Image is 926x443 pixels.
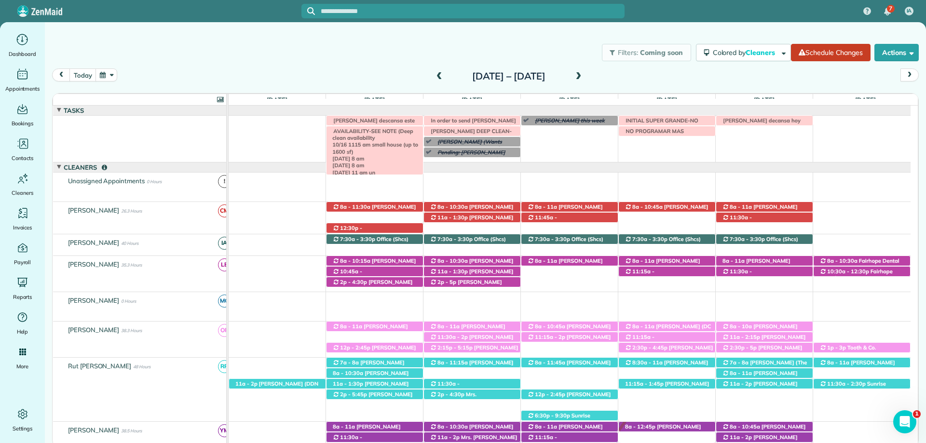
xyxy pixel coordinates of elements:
[4,240,41,267] a: Payroll
[424,267,520,277] div: [STREET_ADDRESS]
[424,422,520,432] div: [STREET_ADDRESS]
[527,203,602,217] span: [PERSON_NAME] ([PHONE_NUMBER])
[619,358,715,368] div: [STREET_ADDRESS]
[893,410,916,433] iframe: Intercom live chat
[437,391,465,398] span: 2p - 4:30p
[722,380,797,394] span: [PERSON_NAME] ([PHONE_NUMBER])
[437,279,457,285] span: 2p - 5p
[17,327,28,336] span: Help
[12,188,33,198] span: Cleaners
[729,359,749,366] span: 7a - 8a
[66,326,122,334] span: [PERSON_NAME]
[340,359,359,366] span: 7a - 8a
[332,279,412,292] span: [PERSON_NAME] ([PHONE_NUMBER])
[424,432,520,443] div: [STREET_ADDRESS]
[632,257,655,264] span: 8a - 11a
[66,239,122,246] span: [PERSON_NAME]
[332,391,412,404] span: [PERSON_NAME] ([PHONE_NUMBER])
[340,391,368,398] span: 2p - 5:45p
[121,298,136,304] span: 0 Hours
[729,203,752,210] span: 8a - 11a
[218,237,231,250] span: IA
[819,344,876,358] span: Tooth & Co. ([PHONE_NUMBER])
[332,423,400,437] span: [PERSON_NAME] ([PHONE_NUMBER])
[430,257,513,271] span: [PERSON_NAME] ([PHONE_NUMBER])
[521,432,618,443] div: [STREET_ADDRESS]
[424,343,520,353] div: [STREET_ADDRESS]
[521,213,618,223] div: [STREET_ADDRESS]
[874,44,919,61] button: Actions
[534,203,558,210] span: 8a - 11a
[430,203,513,217] span: [PERSON_NAME] ([PHONE_NUMBER])
[13,292,32,302] span: Reports
[716,267,813,277] div: [STREET_ADDRESS][PERSON_NAME]
[722,323,797,336] span: [PERSON_NAME] ([PHONE_NUMBER])
[913,410,921,418] span: 1
[619,202,715,212] div: [STREET_ADDRESS]
[437,359,468,366] span: 8a - 11:15a
[424,322,520,332] div: [STREET_ADDRESS]
[4,275,41,302] a: Reports
[430,359,513,373] span: [PERSON_NAME] ([PHONE_NUMBER])
[4,67,41,94] a: Appointments
[722,203,797,217] span: [PERSON_NAME] ([PHONE_NUMBER])
[729,423,761,430] span: 8a - 10:45a
[437,236,473,242] span: 7:30a - 3:30p
[9,49,36,59] span: Dashboard
[527,214,557,228] span: 11:45a - 2:45p
[437,434,460,441] span: 11a - 2p
[332,323,408,336] span: [PERSON_NAME] ([PHONE_NUMBER])
[534,236,571,242] span: 7:30a - 3:30p
[218,175,231,188] span: !
[424,379,520,389] div: [STREET_ADDRESS][PERSON_NAME][PERSON_NAME]
[654,96,679,104] span: [DATE]
[625,344,713,358] span: [PERSON_NAME] ([PHONE_NUMBER])
[424,277,520,287] div: [STREET_ADDRESS]
[340,257,371,264] span: 8a - 10:15a
[716,432,813,443] div: [STREET_ADDRESS]
[66,296,122,304] span: [PERSON_NAME]
[340,344,371,351] span: 12p - 2:45p
[327,432,423,443] div: [STREET_ADDRESS][PERSON_NAME]
[632,203,663,210] span: 8a - 10:45a
[527,412,614,426] span: Sunrise Dermatology ([PHONE_NUMBER])
[13,223,32,232] span: Invoices
[827,380,866,387] span: 11:30a - 2:30p
[619,343,715,353] div: [STREET_ADDRESS]
[437,257,468,264] span: 8a - 10:30a
[218,295,231,308] span: MC
[619,267,715,277] div: [STREET_ADDRESS]
[218,424,231,437] span: YM
[430,214,513,228] span: [PERSON_NAME] ([PHONE_NUMBER])
[819,257,901,271] span: Fairhope Dental Associates ([PHONE_NUMBER])
[430,323,505,336] span: [PERSON_NAME] ([PHONE_NUMBER])
[814,358,910,368] div: [STREET_ADDRESS]
[332,225,362,238] span: 12:30p - 3:30p
[716,343,813,353] div: 19272 [US_STATE] 181 - Fairhope, AL, 36532
[716,213,813,223] div: [STREET_ADDRESS]
[619,332,715,342] div: [STREET_ADDRESS][PERSON_NAME]
[332,423,355,430] span: 8a - 11a
[625,380,709,394] span: [PERSON_NAME] ([PHONE_NUMBER])
[534,359,566,366] span: 8a - 11:45a
[340,279,368,285] span: 2p - 4:30p
[625,257,700,271] span: [PERSON_NAME] ([PHONE_NUMBER])
[332,275,393,288] span: [PERSON_NAME] ([PHONE_NUMBER])
[437,334,468,340] span: 11:30a - 2p
[13,424,33,433] span: Settings
[907,7,912,15] span: IA
[327,422,423,432] div: [STREET_ADDRESS]
[218,204,231,217] span: CM
[340,323,363,330] span: 8a - 11a
[534,391,566,398] span: 12p - 2:45p
[527,236,603,249] span: Office (Shcs) ([PHONE_NUMBER])
[722,221,782,234] span: [PERSON_NAME] ([PHONE_NUMBER])
[632,359,663,366] span: 8:30a - 11a
[530,117,605,124] span: [PERSON_NAME] this week
[430,268,513,282] span: [PERSON_NAME] ([PHONE_NUMBER])
[621,117,699,131] span: INITIAL SUPER GRANDE-NO PROGRAMAR MAS ESTE DIA
[69,68,96,81] button: today
[4,205,41,232] a: Invoices
[716,332,813,342] div: [STREET_ADDRESS]
[433,138,502,159] span: [PERSON_NAME] (Wants appointment [DATE] with [PERSON_NAME])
